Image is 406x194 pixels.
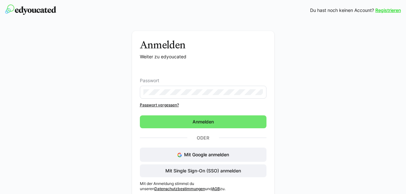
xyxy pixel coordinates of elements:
[140,164,266,177] button: Mit Single Sign-On (SSO) anmelden
[140,102,266,108] a: Passwort vergessen?
[187,133,219,142] p: Oder
[140,181,266,191] p: Mit der Anmeldung stimmst du unseren und zu.
[140,148,266,162] button: Mit Google anmelden
[140,53,266,60] p: Weiter zu edyoucated
[375,7,401,14] a: Registrieren
[140,39,266,51] h3: Anmelden
[212,186,220,191] a: AGB
[192,119,215,125] span: Anmelden
[140,78,159,83] span: Passwort
[184,152,229,157] span: Mit Google anmelden
[5,5,56,15] img: edyoucated
[140,115,266,128] button: Anmelden
[164,168,242,174] span: Mit Single Sign-On (SSO) anmelden
[310,7,374,14] span: Du hast noch keinen Account?
[154,186,205,191] a: Datenschutzbestimmungen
